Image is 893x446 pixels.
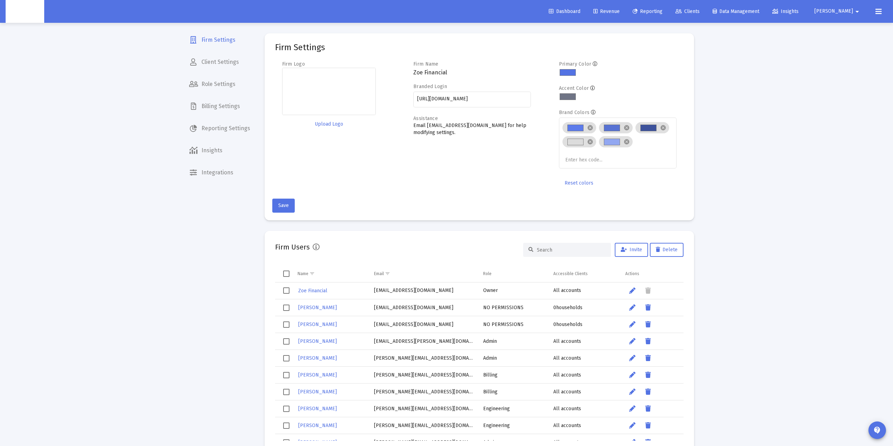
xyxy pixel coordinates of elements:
[543,5,586,19] a: Dashboard
[483,389,498,395] span: Billing
[184,164,256,181] a: Integrations
[283,372,289,378] div: Select row
[707,5,765,19] a: Data Management
[625,271,639,277] div: Actions
[283,439,289,446] div: Select row
[283,305,289,311] div: Select row
[298,336,338,346] a: [PERSON_NAME]
[283,422,289,429] div: Select row
[624,139,630,145] mat-icon: cancel
[283,271,289,277] div: Select all
[483,406,510,412] span: Engineering
[553,422,581,428] span: All accounts
[283,321,289,328] div: Select row
[553,271,588,277] div: Accessible Clients
[369,384,478,400] td: [PERSON_NAME][EMAIL_ADDRESS][DOMAIN_NAME]
[298,387,338,397] a: [PERSON_NAME]
[184,32,256,48] a: Firm Settings
[272,199,295,213] button: Save
[413,84,447,89] label: Branded Login
[184,142,256,159] a: Insights
[627,5,668,19] a: Reporting
[413,122,531,136] p: Email [EMAIL_ADDRESS][DOMAIN_NAME] for help modifying settings.
[298,286,328,296] a: Zoe Financial
[184,98,256,115] a: Billing Settings
[298,420,338,431] a: [PERSON_NAME]
[298,321,337,327] span: [PERSON_NAME]
[562,121,673,164] mat-chip-list: Brand colors
[873,426,881,434] mat-icon: contact_support
[283,287,289,294] div: Select row
[283,406,289,412] div: Select row
[553,389,581,395] span: All accounts
[278,202,289,208] span: Save
[713,8,759,14] span: Data Management
[298,288,327,294] span: Zoe Financial
[483,338,497,344] span: Admin
[559,176,599,190] button: Reset colors
[553,372,581,378] span: All accounts
[309,271,315,276] span: Show filter options for column 'Name'
[298,372,337,378] span: [PERSON_NAME]
[282,117,376,131] button: Upload Logo
[293,265,369,282] td: Column Name
[282,68,376,115] img: Firm logo
[369,400,478,417] td: [PERSON_NAME][EMAIL_ADDRESS][DOMAIN_NAME]
[298,353,338,363] a: [PERSON_NAME]
[553,355,581,361] span: All accounts
[559,85,589,91] label: Accent Color
[548,265,621,282] td: Column Accessible Clients
[369,367,478,384] td: [PERSON_NAME][EMAIL_ADDRESS][DOMAIN_NAME]
[772,8,799,14] span: Insights
[483,321,524,327] span: NO PERMISSIONS
[413,115,438,121] label: Assistance
[298,370,338,380] a: [PERSON_NAME]
[559,61,592,67] label: Primary Color
[374,271,384,277] div: Email
[369,282,478,299] td: [EMAIL_ADDRESS][DOMAIN_NAME]
[298,406,337,412] span: [PERSON_NAME]
[565,180,593,186] span: Reset colors
[275,265,684,441] div: Data grid
[587,125,593,131] mat-icon: cancel
[369,299,478,316] td: [EMAIL_ADDRESS][DOMAIN_NAME]
[587,139,593,145] mat-icon: cancel
[650,243,684,257] button: Delete
[483,287,498,293] span: Owner
[537,247,606,253] input: Search
[184,54,256,71] a: Client Settings
[298,404,338,414] a: [PERSON_NAME]
[624,125,630,131] mat-icon: cancel
[853,5,861,19] mat-icon: arrow_drop_down
[369,417,478,434] td: [PERSON_NAME][EMAIL_ADDRESS][DOMAIN_NAME]
[298,319,338,329] a: [PERSON_NAME]
[282,61,305,67] label: Firm Logo
[3,47,406,59] p: This performance report provides information regarding the previously listed accounts that are be...
[588,5,625,19] a: Revenue
[553,439,581,445] span: All accounts
[767,5,804,19] a: Insights
[3,5,406,31] p: Past performance is not indicative of future performance. Principal value and investment return w...
[369,265,478,282] td: Column Email
[275,241,310,253] h2: Firm Users
[565,157,618,163] input: Enter hex code...
[553,321,582,327] span: 0 households
[483,439,497,445] span: Admin
[184,120,256,137] a: Reporting Settings
[184,76,256,93] a: Role Settings
[298,271,308,277] div: Name
[553,406,581,412] span: All accounts
[385,271,390,276] span: Show filter options for column 'Email'
[615,243,648,257] button: Invite
[593,8,620,14] span: Revenue
[670,5,705,19] a: Clients
[483,422,510,428] span: Engineering
[814,8,853,14] span: [PERSON_NAME]
[483,271,492,277] div: Role
[298,439,337,445] span: [PERSON_NAME]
